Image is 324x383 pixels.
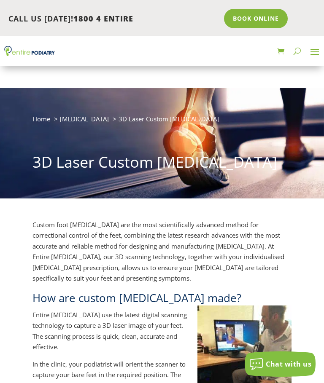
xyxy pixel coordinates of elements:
[60,115,109,123] a: [MEDICAL_DATA]
[32,290,292,310] h2: How are custom [MEDICAL_DATA] made?
[245,351,316,377] button: Chat with us
[119,115,219,123] span: 3D Laser Custom [MEDICAL_DATA]
[32,115,50,123] a: Home
[32,310,292,359] p: Entire [MEDICAL_DATA] use the latest digital scanning technology to capture a 3D laser image of y...
[266,359,311,369] span: Chat with us
[32,113,292,131] nav: breadcrumb
[8,13,218,24] p: CALL US [DATE]!
[32,220,292,290] p: Custom foot [MEDICAL_DATA] are the most scientifically advanced method for correctional control o...
[73,13,133,24] span: 1800 4 ENTIRE
[32,152,292,177] h1: 3D Laser Custom [MEDICAL_DATA]
[224,9,288,28] a: Book Online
